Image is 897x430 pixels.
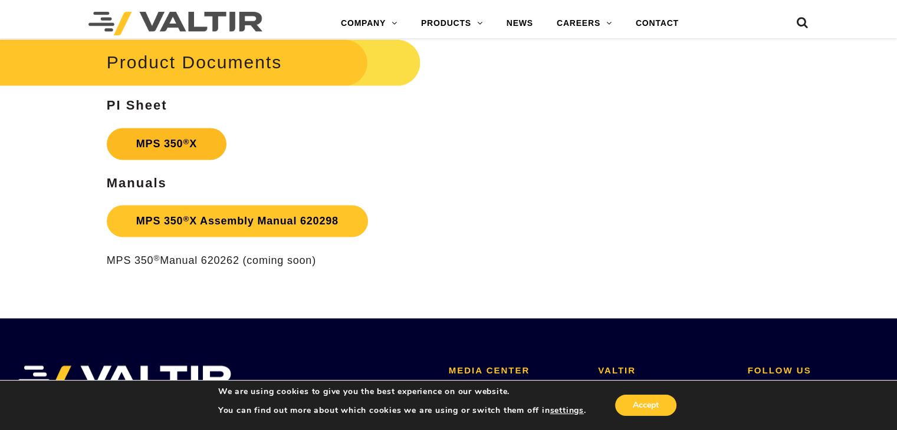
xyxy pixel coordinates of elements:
[545,12,624,35] a: CAREERS
[550,405,583,416] button: settings
[329,12,409,35] a: COMPANY
[107,205,368,237] a: MPS 350®X Assembly Manual 620298
[409,12,495,35] a: PRODUCTS
[107,128,226,160] a: MPS 350®X
[615,395,676,416] button: Accept
[495,12,545,35] a: NEWS
[183,214,189,223] sup: ®
[107,176,167,190] strong: Manuals
[153,253,160,262] sup: ®
[218,386,586,397] p: We are using cookies to give you the best experience on our website.
[218,405,586,416] p: You can find out more about which cookies we are using or switch them off in .
[598,365,730,375] h2: VALTIR
[748,365,879,375] h2: FOLLOW US
[183,137,189,146] sup: ®
[624,12,691,35] a: CONTACT
[88,12,262,35] img: Valtir
[107,98,167,113] strong: PI Sheet
[107,253,566,267] p: MPS 350 Manual 620262 (coming soon)
[18,365,232,395] img: VALTIR
[449,365,580,375] h2: MEDIA CENTER
[136,138,197,150] strong: MPS 350 X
